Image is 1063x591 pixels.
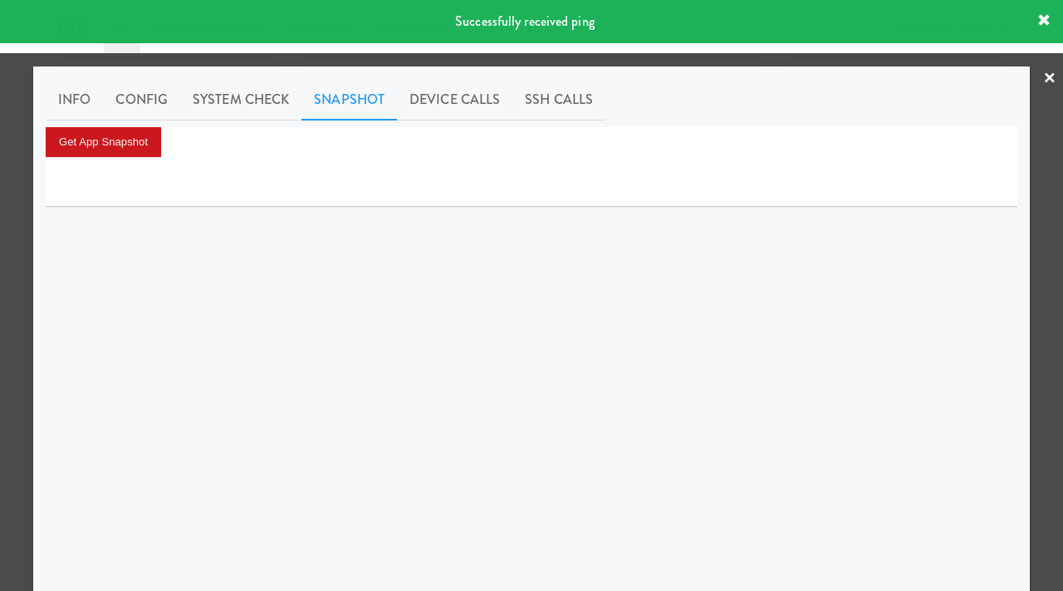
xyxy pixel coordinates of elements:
span: Successfully received ping [455,12,595,31]
button: Get App Snapshot [46,127,161,157]
a: Info [46,79,103,121]
a: × [1043,53,1056,105]
a: Config [103,79,180,121]
a: System Check [180,79,301,121]
a: Device Calls [397,79,512,121]
a: Snapshot [301,79,397,121]
a: SSH Calls [512,79,605,121]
